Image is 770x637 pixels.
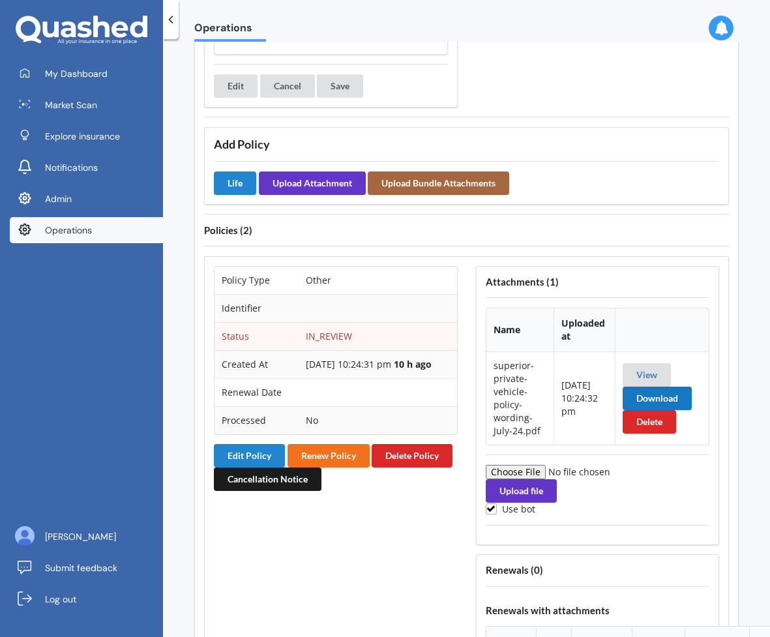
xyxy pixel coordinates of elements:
a: Market Scan [10,92,163,118]
td: [DATE] 10:24:32 pm [554,352,615,445]
h4: Renewals ( 0 ) [486,564,710,576]
span: [PERSON_NAME] [45,530,116,543]
button: Renew Policy [288,444,370,467]
button: Cancel [260,74,315,98]
td: superior-private-vehicle-policy-wording-July-24.pdf [486,352,554,445]
a: Log out [10,586,163,612]
h4: Policies ( 2 ) [204,224,729,237]
button: Delete [623,410,676,434]
a: Operations [10,217,163,243]
span: Submit feedback [45,561,117,574]
h4: Renewals with attachments [486,604,710,617]
td: Identifier [215,294,299,322]
a: Explore insurance [10,123,163,149]
span: Operations [194,22,266,39]
button: Download [623,387,692,410]
td: No [299,406,457,434]
a: Notifications [10,155,163,181]
th: Name [486,308,554,352]
span: Market Scan [45,98,97,111]
h3: Add Policy [214,137,719,152]
span: Operations [45,224,92,237]
td: Renewal Date [215,378,299,406]
a: [PERSON_NAME] [10,524,163,550]
td: Policy Type [215,267,299,294]
td: Created At [215,350,299,378]
button: Upload Attachment [259,171,366,195]
span: Explore insurance [45,130,120,143]
button: Life [214,171,256,195]
td: IN_REVIEW [299,322,457,350]
button: Edit Policy [214,444,285,467]
a: Admin [10,186,163,212]
button: Cancellation Notice [214,467,321,491]
button: Upload Bundle Attachments [368,171,509,195]
td: Processed [215,406,299,434]
button: Edit [214,74,258,98]
a: View [636,369,657,380]
a: Submit feedback [10,555,163,581]
button: View [623,363,671,387]
td: Other [299,267,457,294]
h4: Attachments ( 1 ) [486,276,710,288]
span: My Dashboard [45,67,108,80]
a: My Dashboard [10,61,163,87]
button: Delete Policy [372,444,452,467]
img: ALV-UjU6YHOUIM1AGx_4vxbOkaOq-1eqc8a3URkVIJkc_iWYmQ98kTe7fc9QMVOBV43MoXmOPfWPN7JjnmUwLuIGKVePaQgPQ... [15,526,35,546]
td: Status [215,322,299,350]
button: Upload file [486,479,557,503]
label: Use bot [486,503,536,514]
button: Save [317,74,363,98]
td: [DATE] 10:24:31 pm [299,350,457,378]
th: Uploaded at [554,308,615,352]
span: Notifications [45,161,98,174]
span: Log out [45,593,76,606]
span: Admin [45,192,72,205]
b: 10 h ago [394,358,432,370]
